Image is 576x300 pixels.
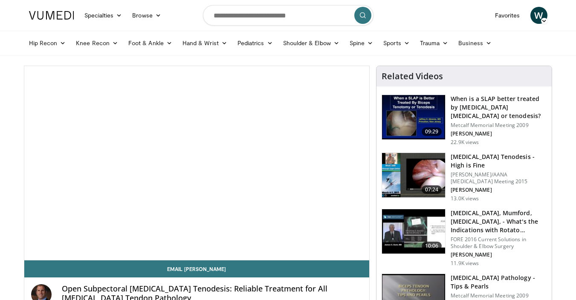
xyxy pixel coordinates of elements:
a: Hip Recon [24,35,71,52]
h3: [MEDICAL_DATA], Mumford, [MEDICAL_DATA], - What's the Indications with Rotato… [451,209,547,234]
a: Hand & Wrist [177,35,232,52]
a: Business [453,35,497,52]
a: Email [PERSON_NAME] [24,260,370,277]
img: 639696_3.png.150x105_q85_crop-smart_upscale.jpg [382,95,445,139]
a: 07:24 [MEDICAL_DATA] Tenodesis - High is Fine [PERSON_NAME]/AANA [MEDICAL_DATA] Meeting 2015 [PER... [382,153,547,202]
a: 09:29 When is a SLAP better treated by [MEDICAL_DATA] [MEDICAL_DATA] or tenodesis? Metcalf Memori... [382,95,547,146]
a: Trauma [415,35,454,52]
p: Metcalf Memorial Meeting 2009 [451,292,547,299]
a: Pediatrics [232,35,278,52]
p: [PERSON_NAME] [451,130,547,137]
img: fee7cb5c-a14c-4e71-a379-b50c1d1359ac.150x105_q85_crop-smart_upscale.jpg [382,153,445,197]
img: 3aa307f4-1f5c-4486-9e8e-ee054078934c.150x105_q85_crop-smart_upscale.jpg [382,209,445,254]
p: Metcalf Memorial Meeting 2009 [451,122,547,129]
p: FORE 2016 Current Solutions in Shoulder & Elbow Surgery [451,236,547,250]
a: Browse [127,7,166,24]
p: 22.9K views [451,139,479,146]
span: 09:29 [422,127,442,136]
a: Favorites [490,7,525,24]
input: Search topics, interventions [203,5,373,26]
video-js: Video Player [24,66,370,260]
a: Shoulder & Elbow [278,35,344,52]
h3: When is a SLAP better treated by [MEDICAL_DATA] [MEDICAL_DATA] or tenodesis? [451,95,547,120]
span: 07:24 [422,185,442,194]
a: 10:06 [MEDICAL_DATA], Mumford, [MEDICAL_DATA], - What's the Indications with Rotato… FORE 2016 Cu... [382,209,547,267]
p: [PERSON_NAME] [451,251,547,258]
p: 13.0K views [451,195,479,202]
p: [PERSON_NAME] [451,187,547,193]
span: 10:06 [422,242,442,250]
p: 11.9K views [451,260,479,267]
a: Sports [378,35,415,52]
a: Foot & Ankle [123,35,177,52]
h4: Related Videos [382,71,443,81]
a: Knee Recon [71,35,123,52]
a: Spine [344,35,378,52]
a: Specialties [79,7,127,24]
img: VuMedi Logo [29,11,74,20]
a: W [530,7,547,24]
h3: [MEDICAL_DATA] Pathology -Tips & Pearls [451,274,547,291]
h3: [MEDICAL_DATA] Tenodesis - High is Fine [451,153,547,170]
p: [PERSON_NAME]/AANA [MEDICAL_DATA] Meeting 2015 [451,171,547,185]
